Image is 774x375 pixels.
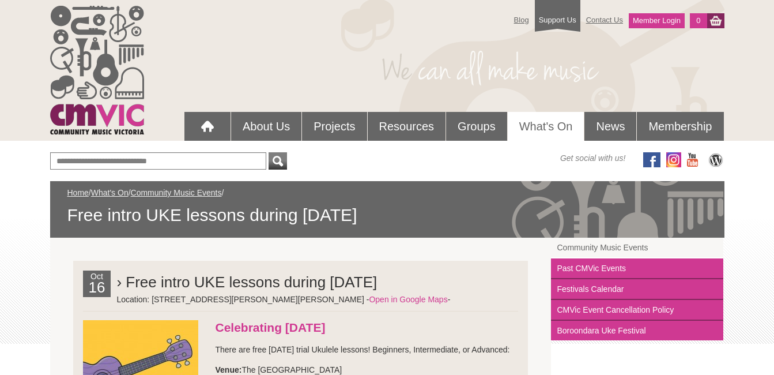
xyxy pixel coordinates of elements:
[551,258,723,279] a: Past CMVic Events
[690,13,707,28] a: 0
[584,112,636,141] a: News
[508,112,584,141] a: What's On
[131,188,222,197] a: Community Music Events
[369,295,447,304] a: Open in Google Maps
[560,152,626,164] span: Get social with us!
[637,112,723,141] a: Membership
[551,321,723,340] a: Boroondara Uke Festival
[666,152,681,167] img: icon-instagram.png
[368,112,446,141] a: Resources
[91,188,129,197] a: What's On
[86,282,108,297] h2: 16
[707,152,724,167] img: CMVic Blog
[551,300,723,321] a: CMVic Event Cancellation Policy
[83,320,519,335] h3: Celebrating [DATE]
[116,271,518,294] h2: › Free intro UKE lessons during [DATE]
[50,6,144,134] img: cmvic_logo.png
[67,204,707,226] span: Free intro UKE lessons during [DATE]
[508,10,535,30] a: Blog
[231,112,301,141] a: About Us
[551,279,723,300] a: Festivals Calendar
[216,365,242,374] strong: Venue:
[551,238,723,258] a: Community Music Events
[580,10,629,30] a: Contact Us
[629,13,685,28] a: Member Login
[446,112,507,141] a: Groups
[67,187,707,226] div: / / /
[67,188,89,197] a: Home
[83,344,519,355] p: There are free [DATE] trial Ukulele lessons! Beginners, Intermediate, or Advanced:
[302,112,367,141] a: Projects
[83,271,111,297] div: Oct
